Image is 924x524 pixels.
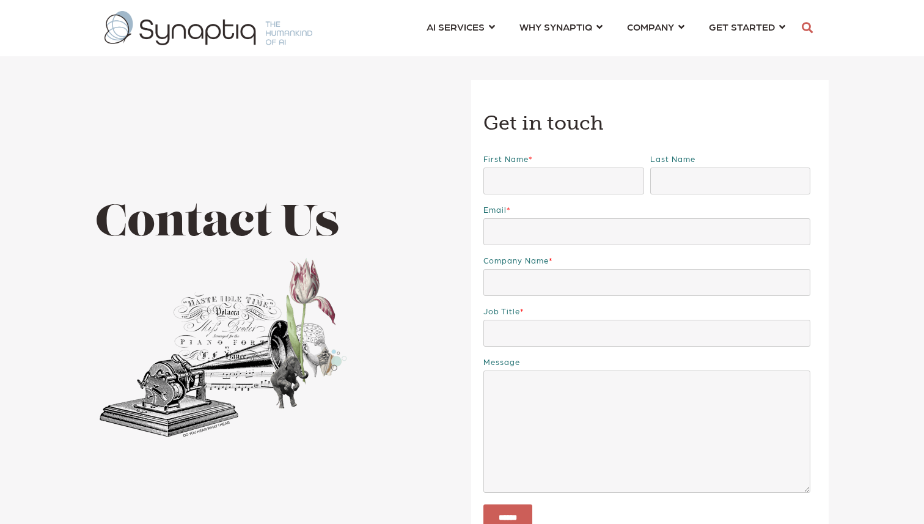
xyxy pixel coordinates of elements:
img: Collage of phonograph, flowers, and elephant and a hand [95,254,349,442]
span: Company name [483,256,549,265]
a: WHY SYNAPTIQ [519,15,603,38]
span: GET STARTED [709,18,775,35]
a: AI SERVICES [427,15,495,38]
span: Last name [650,154,695,163]
span: Job Title [483,306,520,316]
img: synaptiq logo-1 [105,11,312,45]
a: GET STARTED [709,15,785,38]
nav: menu [414,6,798,50]
span: Email [483,205,507,214]
span: COMPANY [627,18,674,35]
h1: Contact Us [95,201,453,249]
span: AI SERVICES [427,18,485,35]
span: WHY SYNAPTIQ [519,18,592,35]
a: COMPANY [627,15,684,38]
span: Message [483,357,520,366]
h3: Get in touch [483,111,816,136]
span: First name [483,154,529,163]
